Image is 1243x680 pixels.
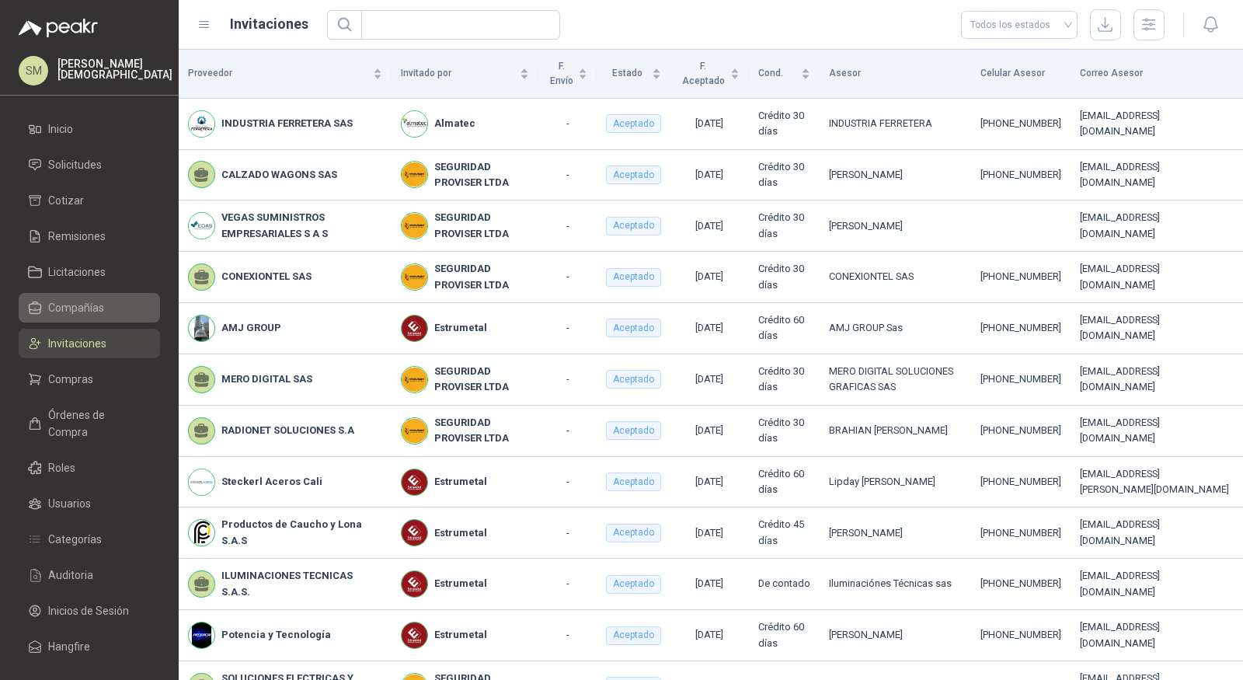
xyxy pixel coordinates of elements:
[695,169,723,180] span: [DATE]
[606,473,661,491] div: Aceptado
[434,525,487,541] b: Estrumetal
[980,423,1061,438] div: [PHONE_NUMBER]
[402,622,427,648] img: Company Logo
[980,371,1061,387] div: [PHONE_NUMBER]
[402,418,427,444] img: Company Logo
[19,293,160,323] a: Compañías
[402,264,427,290] img: Company Logo
[19,525,160,554] a: Categorías
[221,269,312,284] b: CONEXIONTEL SAS
[1080,568,1234,600] div: [EMAIL_ADDRESS][DOMAIN_NAME]
[606,66,649,81] span: Estado
[566,424,569,436] span: -
[48,120,73,138] span: Inicio
[19,632,160,661] a: Hangfire
[971,50,1071,99] th: Celular Asesor
[221,167,337,183] b: CALZADO WAGONS SAS
[829,364,962,396] div: MERO DIGITAL SOLUCIONES GRAFICAS SAS
[221,210,382,242] b: VEGAS SUMINISTROS EMPRESARIALES S A S
[980,269,1061,284] div: [PHONE_NUMBER]
[695,117,723,129] span: [DATE]
[221,423,354,438] b: RADIONET SOLUCIONES S.A
[980,320,1061,336] div: [PHONE_NUMBER]
[695,476,723,487] span: [DATE]
[758,159,811,191] div: Crédito 30 días
[48,299,104,316] span: Compañías
[189,111,214,137] img: Company Logo
[19,329,160,358] a: Invitaciones
[1080,466,1234,498] div: [EMAIL_ADDRESS][PERSON_NAME][DOMAIN_NAME]
[680,59,726,89] span: F. Aceptado
[402,316,427,341] img: Company Logo
[179,50,392,99] th: Proveedor
[230,13,308,35] h1: Invitaciones
[758,312,811,344] div: Crédito 60 días
[566,476,569,487] span: -
[189,622,214,648] img: Company Logo
[1080,210,1234,242] div: [EMAIL_ADDRESS][DOMAIN_NAME]
[188,66,370,81] span: Proveedor
[1080,108,1234,140] div: [EMAIL_ADDRESS][DOMAIN_NAME]
[402,469,427,495] img: Company Logo
[606,421,661,440] div: Aceptado
[1080,619,1234,651] div: [EMAIL_ADDRESS][DOMAIN_NAME]
[221,474,322,490] b: Steckerl Aceros Cali
[695,629,723,640] span: [DATE]
[434,576,487,591] b: Estrumetal
[221,116,353,131] b: INDUSTRIA FERRETERA SAS
[695,322,723,333] span: [DATE]
[19,400,160,447] a: Órdenes de Compra
[606,268,661,287] div: Aceptado
[758,261,811,293] div: Crédito 30 días
[221,371,312,387] b: MERO DIGITAL SAS
[48,406,145,441] span: Órdenes de Compra
[19,221,160,251] a: Remisiones
[829,116,962,131] div: INDUSTRIA FERRETERA
[434,627,487,643] b: Estrumetal
[758,517,811,549] div: Crédito 45 días
[434,116,475,131] b: Almatec
[566,577,569,589] span: -
[19,150,160,180] a: Solicitudes
[19,364,160,394] a: Compras
[434,364,529,396] b: SEGURIDAD PROVISER LTDA
[1080,415,1234,447] div: [EMAIL_ADDRESS][DOMAIN_NAME]
[48,263,106,281] span: Licitaciones
[48,192,84,209] span: Cotizar
[758,364,811,396] div: Crédito 30 días
[758,415,811,447] div: Crédito 30 días
[19,453,160,483] a: Roles
[758,210,811,242] div: Crédito 30 días
[606,166,661,184] div: Aceptado
[48,335,106,352] span: Invitaciones
[401,66,517,81] span: Invitado por
[402,111,427,137] img: Company Logo
[829,627,962,643] div: [PERSON_NAME]
[758,108,811,140] div: Crédito 30 días
[829,218,962,234] div: [PERSON_NAME]
[434,320,487,336] b: Estrumetal
[829,423,962,438] div: BRAHIAN [PERSON_NAME]
[548,59,575,89] span: F. Envío
[566,629,569,640] span: -
[606,319,661,337] div: Aceptado
[597,50,670,99] th: Estado
[606,217,661,235] div: Aceptado
[829,320,962,336] div: AMJ GROUP Sas
[402,162,427,187] img: Company Logo
[19,560,160,590] a: Auditoria
[189,469,214,495] img: Company Logo
[980,525,1061,541] div: [PHONE_NUMBER]
[48,638,90,655] span: Hangfire
[749,50,820,99] th: Cond.
[829,269,962,284] div: CONEXIONTEL SAS
[434,210,529,242] b: SEGURIDAD PROVISER LTDA
[48,567,93,584] span: Auditoria
[48,228,106,245] span: Remisiones
[566,117,569,129] span: -
[606,524,661,542] div: Aceptado
[48,531,102,548] span: Categorías
[392,50,538,99] th: Invitado por
[670,50,748,99] th: F. Aceptado
[19,257,160,287] a: Licitaciones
